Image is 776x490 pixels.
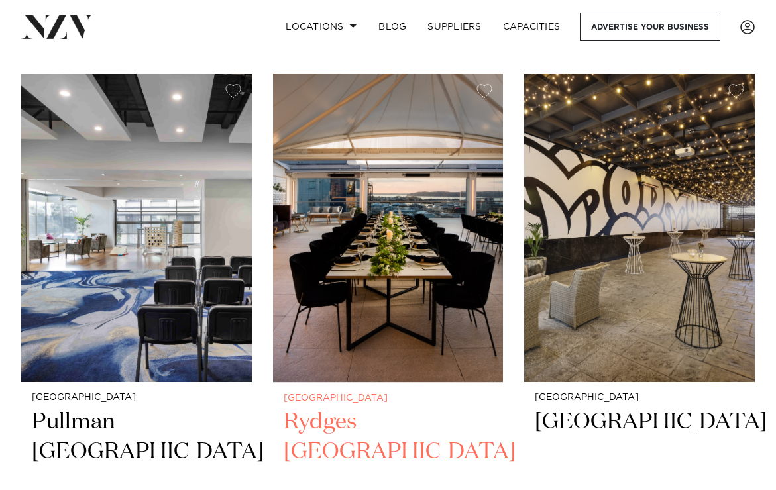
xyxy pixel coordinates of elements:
a: SUPPLIERS [417,13,492,41]
small: [GEOGRAPHIC_DATA] [535,393,744,403]
a: BLOG [368,13,417,41]
img: nzv-logo.png [21,15,93,38]
a: Capacities [492,13,571,41]
a: Advertise your business [580,13,720,41]
a: Locations [275,13,368,41]
small: [GEOGRAPHIC_DATA] [284,393,493,403]
small: [GEOGRAPHIC_DATA] [32,393,241,403]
